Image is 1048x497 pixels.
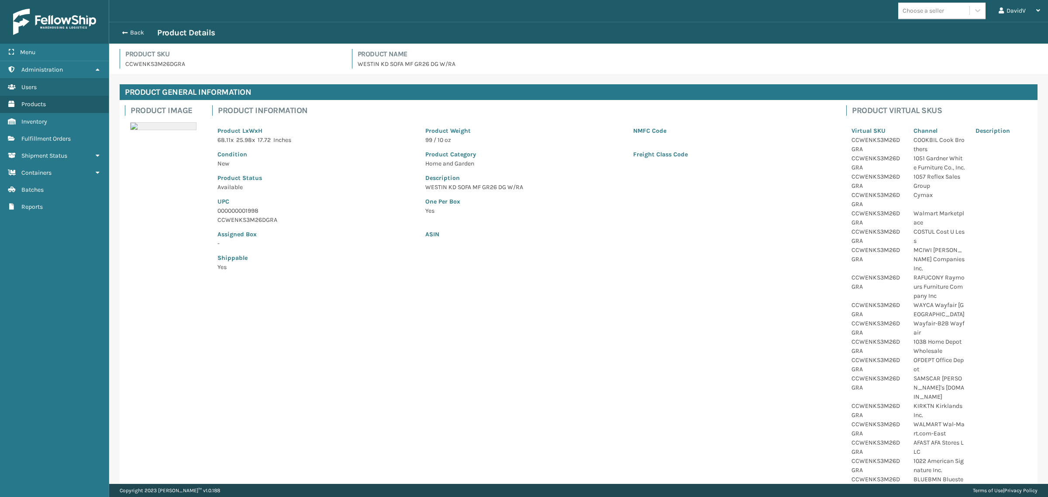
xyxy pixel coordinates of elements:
[217,215,415,224] p: CCWENKS3M26DGRA
[914,209,965,227] p: Walmart Marketplace
[1004,487,1038,494] a: Privacy Policy
[217,173,415,183] p: Product Status
[236,136,255,144] span: 25.98 x
[20,48,35,56] span: Menu
[914,126,965,135] p: Channel
[117,29,157,37] button: Back
[425,206,831,215] p: Yes
[914,172,965,190] p: 1057 Reflex Sales Group
[21,118,47,125] span: Inventory
[217,183,415,192] p: Available
[851,190,903,209] p: CCWENKS3M26DGRA
[633,126,831,135] p: NMFC Code
[851,374,903,392] p: CCWENKS3M26DGRA
[914,374,965,401] p: SAMSCAR [PERSON_NAME]'s [DOMAIN_NAME]
[217,253,415,262] p: Shippable
[914,355,965,374] p: OFDEPT Office Depot
[914,135,965,154] p: COOKBIL Cook Brothers
[851,337,903,355] p: CCWENKS3M26DGRA
[914,245,965,273] p: MCIWI [PERSON_NAME] Companies Inc.
[973,487,1003,494] a: Terms of Use
[851,438,903,456] p: CCWENKS3M26DGRA
[851,420,903,438] p: CCWENKS3M26DGRA
[21,100,46,108] span: Products
[425,159,623,168] p: Home and Garden
[852,105,1032,116] h4: Product Virtual SKUs
[914,273,965,300] p: RAFUCONY Raymours Furniture Company Inc
[914,337,965,355] p: 1038 Home Depot Wholesale
[903,6,944,15] div: Choose a seller
[851,456,903,475] p: CCWENKS3M26DGRA
[130,122,196,130] img: 51104088640_40f294f443_o-scaled-700x700.jpg
[21,169,52,176] span: Containers
[21,203,43,211] span: Reports
[851,355,903,374] p: CCWENKS3M26DGRA
[851,227,903,245] p: CCWENKS3M26DGRA
[425,230,831,239] p: ASIN
[217,206,415,215] p: 000000001998
[914,190,965,200] p: Cymax
[217,262,415,272] p: Yes
[358,59,1038,69] p: WESTIN KD SOFA MF GR26 DG W/RA
[273,136,291,144] span: Inches
[125,49,341,59] h4: Product SKU
[21,83,37,91] span: Users
[21,135,71,142] span: Fulfillment Orders
[851,273,903,291] p: CCWENKS3M26DGRA
[217,239,415,248] p: -
[973,484,1038,497] div: |
[914,475,965,493] p: BLUEBMN Bluestem Brands, Inc.
[125,59,341,69] p: CCWENKS3M26DGRA
[914,227,965,245] p: COSTUL Cost U Less
[851,135,903,154] p: CCWENKS3M26DGRA
[425,197,831,206] p: One Per Box
[425,183,831,192] p: WESTIN KD SOFA MF GR26 DG W/RA
[358,49,1038,59] h4: Product Name
[217,159,415,168] p: New
[217,197,415,206] p: UPC
[851,319,903,337] p: CCWENKS3M26DGRA
[425,173,831,183] p: Description
[851,475,903,493] p: CCWENKS3M26DGRA
[21,186,44,193] span: Batches
[425,126,623,135] p: Product Weight
[914,401,965,420] p: KIRKTN Kirklands Inc.
[851,300,903,319] p: CCWENKS3M26DGRA
[21,66,63,73] span: Administration
[217,136,234,144] span: 68.11 x
[21,152,67,159] span: Shipment Status
[976,126,1027,135] p: Description
[914,154,965,172] p: 1051 Gardner White Furniture Co., Inc.
[217,230,415,239] p: Assigned Box
[131,105,202,116] h4: Product Image
[425,136,451,144] span: 99 / 10 oz
[258,136,271,144] span: 17.72
[851,172,903,190] p: CCWENKS3M26DGRA
[914,420,965,438] p: WALMART Wal-Mart.com-East
[914,438,965,456] p: AFAST AFA Stores LLC
[217,150,415,159] p: Condition
[914,300,965,319] p: WAYCA Wayfair [GEOGRAPHIC_DATA]
[633,150,831,159] p: Freight Class Code
[914,456,965,475] p: 1022 American Signature Inc.
[120,484,220,497] p: Copyright 2023 [PERSON_NAME]™ v 1.0.188
[120,84,1038,100] h4: Product General Information
[218,105,836,116] h4: Product Information
[217,126,415,135] p: Product LxWxH
[914,319,965,337] p: Wayfair-B2B Wayfair
[851,126,903,135] p: Virtual SKU
[851,401,903,420] p: CCWENKS3M26DGRA
[425,150,623,159] p: Product Category
[157,28,215,38] h3: Product Details
[851,209,903,227] p: CCWENKS3M26DGRA
[851,154,903,172] p: CCWENKS3M26DGRA
[851,245,903,264] p: CCWENKS3M26DGRA
[13,9,96,35] img: logo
